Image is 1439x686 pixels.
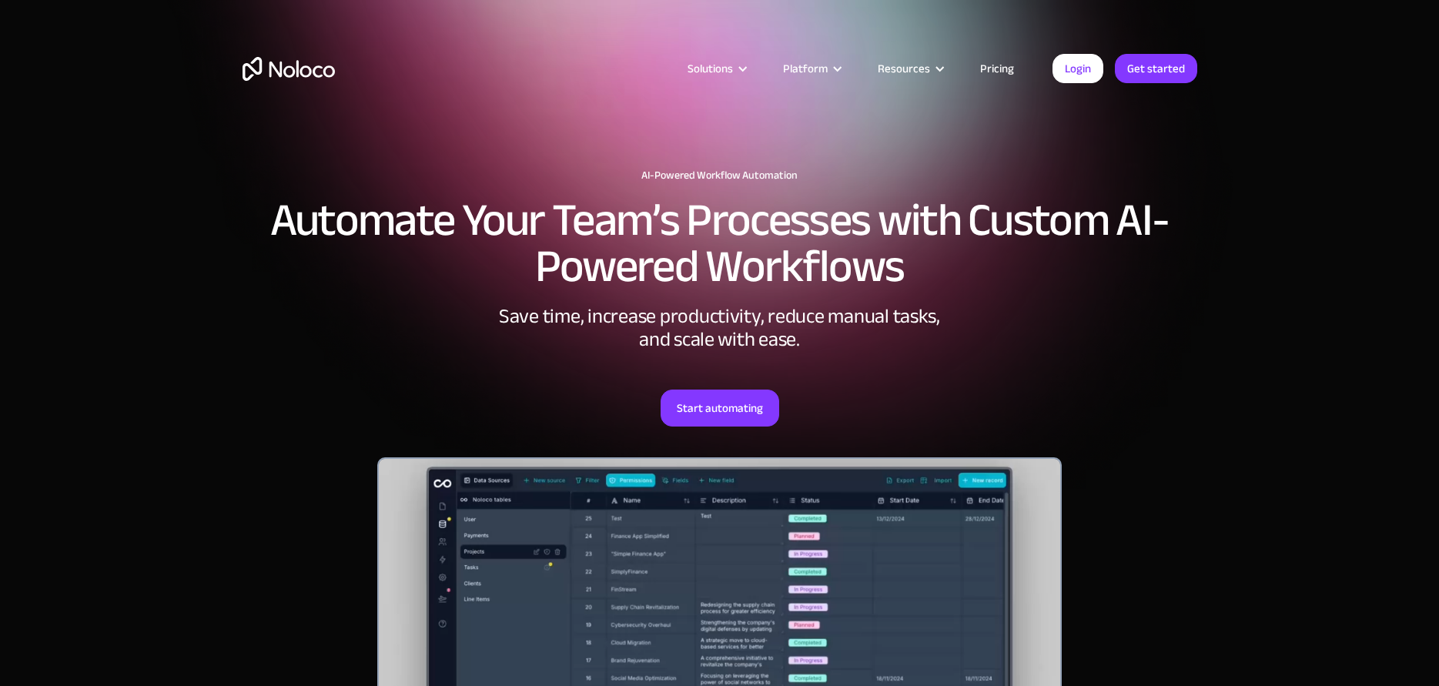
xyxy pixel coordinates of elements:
[1115,54,1197,83] a: Get started
[858,59,961,79] div: Resources
[688,59,733,79] div: Solutions
[489,305,951,351] div: Save time, increase productivity, reduce manual tasks, and scale with ease.
[243,169,1197,182] h1: AI-Powered Workflow Automation
[783,59,828,79] div: Platform
[243,57,335,81] a: home
[1052,54,1103,83] a: Login
[661,390,779,427] a: Start automating
[668,59,764,79] div: Solutions
[243,197,1197,289] h2: Automate Your Team’s Processes with Custom AI-Powered Workflows
[764,59,858,79] div: Platform
[961,59,1033,79] a: Pricing
[878,59,930,79] div: Resources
